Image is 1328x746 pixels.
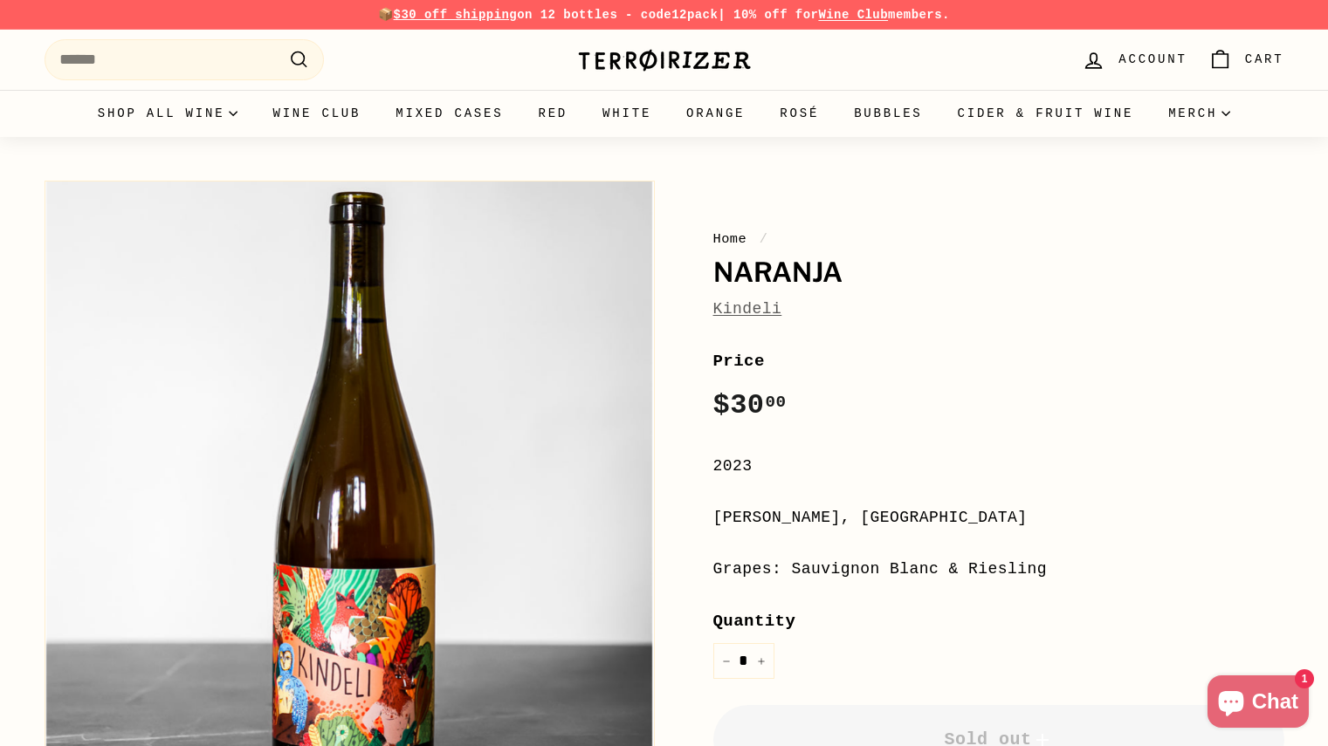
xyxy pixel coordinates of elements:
[713,231,747,247] a: Home
[671,8,718,22] strong: 12pack
[713,300,782,318] a: Kindeli
[713,643,740,679] button: Reduce item quantity by one
[713,557,1284,582] div: Grapes: Sauvignon Blanc & Riesling
[713,643,774,679] input: quantity
[255,90,378,137] a: Wine Club
[394,8,518,22] span: $30 off shipping
[10,90,1319,137] div: Primary
[713,229,1284,250] nav: breadcrumbs
[765,393,786,412] sup: 00
[520,90,585,137] a: Red
[713,258,1284,288] h1: Naranja
[748,643,774,679] button: Increase item quantity by one
[818,8,888,22] a: Wine Club
[1198,34,1295,86] a: Cart
[1245,50,1284,69] span: Cart
[940,90,1152,137] a: Cider & Fruit Wine
[1202,675,1314,732] inbox-online-store-chat: Shopify online store chat
[669,90,762,137] a: Orange
[1071,34,1197,86] a: Account
[755,231,773,247] span: /
[713,348,1284,374] label: Price
[713,454,1284,479] div: 2023
[378,90,520,137] a: Mixed Cases
[762,90,836,137] a: Rosé
[45,5,1284,24] p: 📦 on 12 bottles - code | 10% off for members.
[713,505,1284,530] div: [PERSON_NAME], [GEOGRAPHIC_DATA]
[80,90,256,137] summary: Shop all wine
[836,90,939,137] a: Bubbles
[1151,90,1248,137] summary: Merch
[1118,50,1187,69] span: Account
[713,389,787,421] span: $30
[585,90,669,137] a: White
[713,608,1284,634] label: Quantity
